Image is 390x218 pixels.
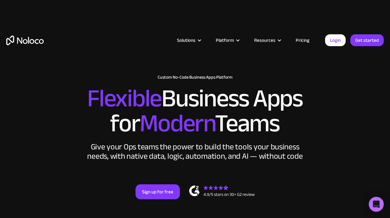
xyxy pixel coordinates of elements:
a: Sign up for free [136,184,180,199]
div: Resources [254,36,275,44]
span: Modern [140,100,215,147]
div: Solutions [177,36,195,44]
div: Platform [216,36,234,44]
a: home [6,36,44,45]
div: Platform [208,36,246,44]
a: Get started [350,34,384,46]
div: Give your Ops teams the power to build the tools your business needs, with native data, logic, au... [86,142,304,161]
div: Resources [246,36,288,44]
span: Flexible [87,75,161,122]
div: Open Intercom Messenger [369,197,384,212]
h1: Custom No-Code Business Apps Platform [6,75,384,80]
a: Pricing [288,36,317,44]
a: Login [325,34,346,46]
div: Solutions [169,36,208,44]
h2: Business Apps for Teams [6,86,384,136]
